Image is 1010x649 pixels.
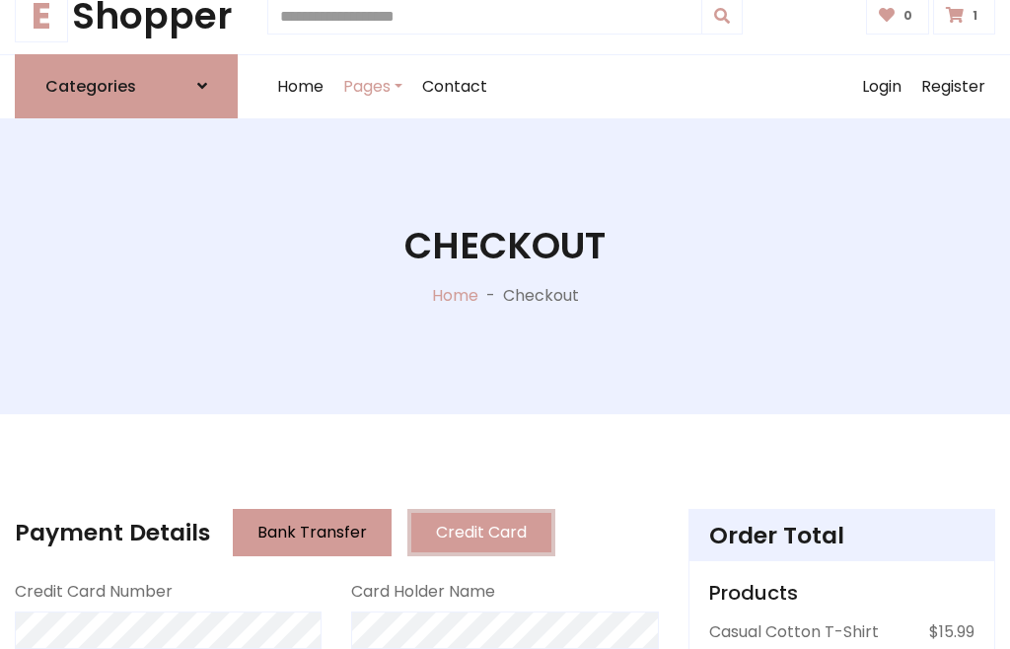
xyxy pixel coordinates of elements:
[407,509,555,556] button: Credit Card
[15,519,210,546] h4: Payment Details
[412,55,497,118] a: Contact
[333,55,412,118] a: Pages
[233,509,392,556] button: Bank Transfer
[478,284,503,308] p: -
[968,7,982,25] span: 1
[709,522,974,549] h4: Order Total
[709,620,879,644] p: Casual Cotton T-Shirt
[404,224,606,268] h1: Checkout
[267,55,333,118] a: Home
[929,620,974,644] p: $15.99
[432,284,478,307] a: Home
[911,55,995,118] a: Register
[503,284,579,308] p: Checkout
[45,77,136,96] h6: Categories
[351,580,495,604] label: Card Holder Name
[899,7,917,25] span: 0
[709,581,974,605] h5: Products
[852,55,911,118] a: Login
[15,54,238,118] a: Categories
[15,580,173,604] label: Credit Card Number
